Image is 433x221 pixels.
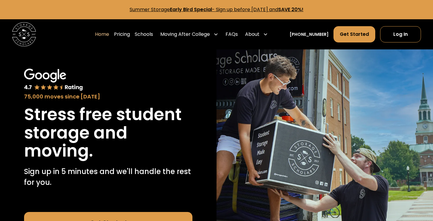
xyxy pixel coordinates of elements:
[130,6,303,13] a: Summer StorageEarly Bird Special- Sign up before [DATE] andSAVE 20%!
[226,26,238,43] a: FAQs
[24,92,192,101] div: 75,000 moves since [DATE]
[24,69,83,91] img: Google 4.7 star rating
[95,26,109,43] a: Home
[160,31,210,38] div: Moving After College
[114,26,130,43] a: Pricing
[278,6,303,13] strong: SAVE 20%!
[380,26,421,42] a: Log In
[24,166,192,188] p: Sign up in 5 minutes and we'll handle the rest for you.
[290,31,329,38] a: [PHONE_NUMBER]
[12,22,36,46] img: Storage Scholars main logo
[333,26,375,42] a: Get Started
[24,105,192,160] h1: Stress free student storage and moving.
[170,6,212,13] strong: Early Bird Special
[245,31,259,38] div: About
[135,26,153,43] a: Schools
